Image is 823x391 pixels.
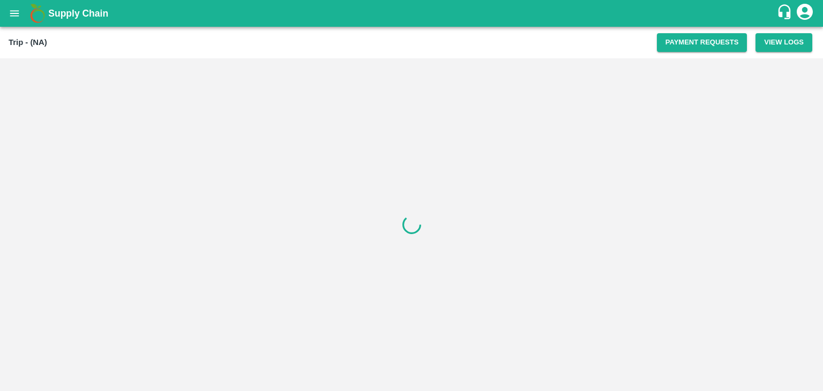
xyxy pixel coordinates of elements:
button: open drawer [2,1,27,26]
b: Supply Chain [48,8,108,19]
b: Trip - (NA) [9,38,47,47]
div: account of current user [795,2,814,25]
div: customer-support [776,4,795,23]
a: Supply Chain [48,6,776,21]
button: Payment Requests [657,33,747,52]
button: View Logs [755,33,812,52]
img: logo [27,3,48,24]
